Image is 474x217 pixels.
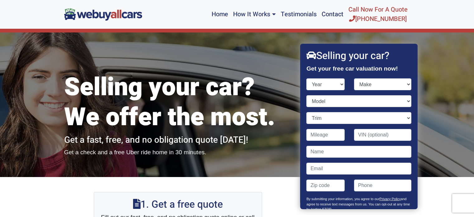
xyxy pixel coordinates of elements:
[319,2,346,26] a: Contact
[307,163,411,175] input: Email
[64,148,292,157] p: Get a check and a free Uber ride home in 30 minutes.
[354,129,411,141] input: VIN (optional)
[346,2,410,26] a: Call Now For A Quote[PHONE_NUMBER]
[380,197,401,201] a: Privacy Policy
[209,2,231,26] a: Home
[64,72,292,132] h1: Selling your car? We offer the most.
[64,8,142,20] img: We Buy All Cars in NJ logo
[307,146,411,158] input: Name
[307,50,411,62] h2: Selling your car?
[64,135,292,145] h2: Get a fast, free, and no obligation quote [DATE]!
[278,2,319,26] a: Testimonials
[307,129,345,141] input: Mileage
[307,196,411,215] p: By submitting your information, you agree to our and agree to receive text messages from us. You ...
[307,180,345,191] input: Zip code
[100,199,256,210] h2: 1. Get a free quote
[231,2,278,26] a: How It Works
[307,65,398,72] strong: Get your free car valuation now!
[354,180,411,191] input: Phone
